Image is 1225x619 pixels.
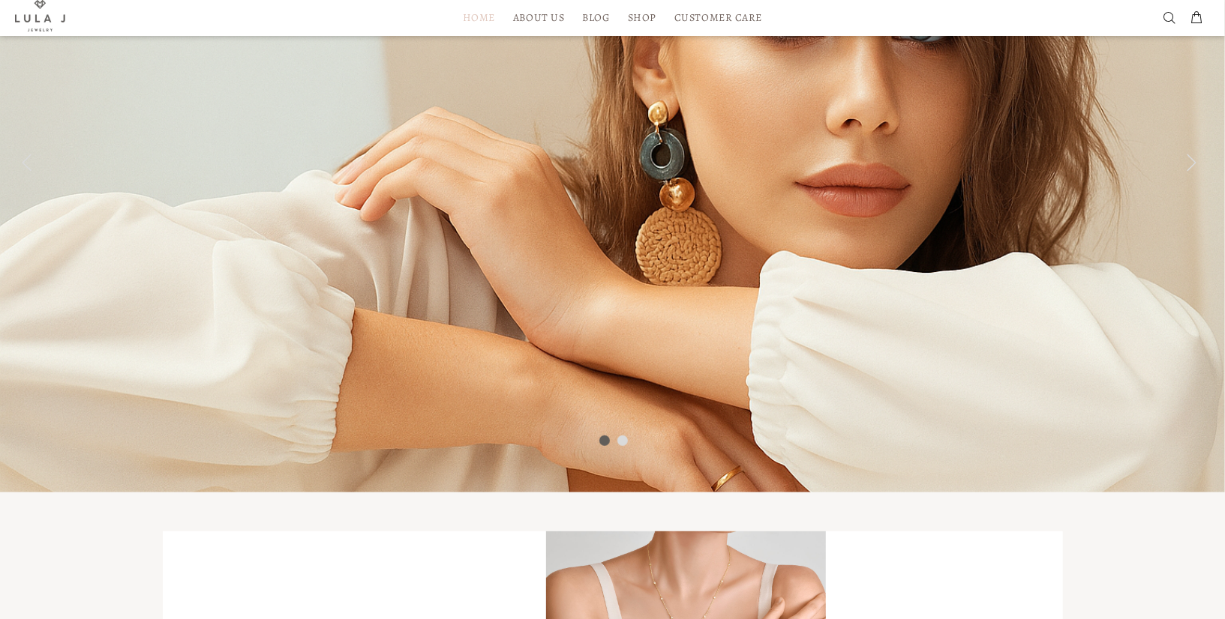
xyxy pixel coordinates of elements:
[619,6,665,29] a: Shop
[573,6,618,29] a: Blog
[513,12,564,23] span: About Us
[628,12,656,23] span: Shop
[504,6,573,29] a: About Us
[665,6,762,29] a: Customer Care
[582,12,609,23] span: Blog
[463,12,495,23] span: HOME
[674,12,762,23] span: Customer Care
[454,6,504,29] a: HOME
